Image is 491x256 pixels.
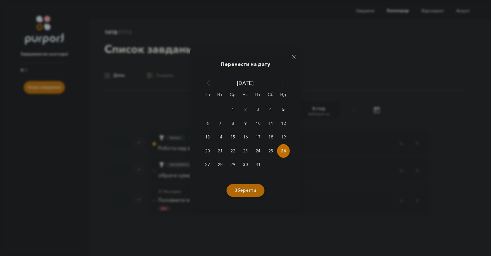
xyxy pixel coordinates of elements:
span: Previous Month [205,80,211,86]
div: Thu Oct 16 2025 [239,130,252,144]
div: Wed Oct 15 2025 [227,130,239,144]
div: Mon Oct 13 2025 [201,130,214,144]
p: Перенести на дату [221,60,270,68]
div: Tue Oct 21 2025 [214,144,227,158]
abbr: Sunday [281,92,287,97]
div: Mon Oct 06 2025 [201,117,214,131]
div: Fri Oct 24 2025 [252,144,264,158]
div: [DATE] [203,79,288,87]
div: Fri Oct 17 2025 [252,130,264,144]
div: Thu Oct 09 2025 [239,117,252,131]
abbr: Wednesday [230,92,236,97]
button: Зберегти [227,184,264,197]
div: Sat Oct 18 2025 [264,130,277,144]
abbr: Friday [256,92,261,97]
abbr: Thursday [243,92,248,97]
span: Next Month [281,80,287,86]
div: Wed Oct 22 2025 [227,144,239,158]
div: Sun Oct 12 2025 [277,117,290,131]
div: Fri Oct 10 2025 [252,117,264,131]
div: Wed Oct 29 2025 [227,158,239,172]
abbr: Monday [205,92,210,97]
div: Wed Oct 08 2025 [227,117,239,131]
button: Close popup [290,52,298,60]
div: Tue Oct 28 2025 [214,158,227,172]
div: Thu Oct 23 2025 [239,144,252,158]
div: Tue Oct 07 2025 [214,117,227,131]
div: Mon Oct 20 2025 [201,144,214,158]
div: Sun Oct 26 2025 [277,144,290,158]
div: Sun Oct 05 2025 [277,103,290,117]
div: Thu Oct 30 2025 [239,158,252,172]
abbr: Tuesday [218,92,223,97]
div: Sun Oct 19 2025 [277,130,290,144]
div: Sat Oct 25 2025 [264,144,277,158]
div: Mon Oct 27 2025 [201,158,214,172]
div: Fri Oct 31 2025 [252,158,264,172]
div: Tue Oct 14 2025 [214,130,227,144]
abbr: Saturday [268,92,274,97]
div: Sat Oct 11 2025 [264,117,277,131]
